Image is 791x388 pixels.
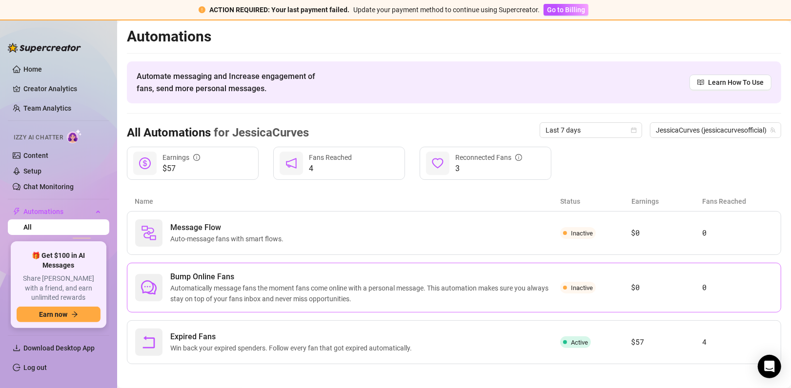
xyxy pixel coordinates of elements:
span: Go to Billing [547,6,585,14]
span: info-circle [515,154,522,161]
span: JessicaCurves (jessicacurvesofficial) [656,123,775,137]
span: rollback [141,334,157,350]
div: Reconnected Fans [455,152,522,163]
span: thunderbolt [13,208,20,215]
div: Open Intercom Messenger [758,355,781,378]
span: dollar [139,157,151,169]
article: $0 [631,282,702,293]
span: Inactive [571,284,593,291]
span: calendar [631,127,637,133]
span: Win back your expired spenders. Follow every fan that got expired automatically. [170,343,416,353]
span: 4 [309,163,352,175]
span: Fans Reached [309,154,352,161]
article: 0 [702,227,773,239]
span: Last 7 days [546,123,636,137]
article: 0 [702,282,773,293]
article: Fans Reached [703,196,773,207]
span: Learn How To Use [708,77,764,88]
a: Chat Monitoring [23,183,74,191]
span: Active [571,339,588,346]
a: Home [23,65,42,73]
article: 4 [702,336,773,348]
span: Earn now [39,310,67,318]
span: arrow-right [71,311,78,318]
article: $0 [631,227,702,239]
a: Learn How To Use [690,75,771,90]
span: Share [PERSON_NAME] with a friend, and earn unlimited rewards [17,274,101,303]
span: download [13,344,20,352]
a: Log out [23,364,47,371]
span: Inactive [571,230,593,237]
a: Team Analytics [23,104,71,112]
span: for JessicaCurves [211,126,309,139]
span: Download Desktop App [23,344,95,352]
span: heart [432,157,444,169]
span: Beta [72,238,92,249]
span: comment [141,280,157,295]
span: Automations [23,204,93,219]
div: Earnings [162,152,200,163]
span: Auto-message fans with smart flows. [170,233,287,244]
a: Content [23,152,48,159]
span: 🎁 Get $100 in AI Messages [17,251,101,270]
span: Bump Online Fans [170,271,560,283]
button: Earn nowarrow-right [17,307,101,322]
span: exclamation-circle [199,6,205,13]
img: svg%3e [141,225,157,241]
span: notification [285,157,297,169]
span: $57 [162,163,200,175]
span: team [770,127,776,133]
span: info-circle [193,154,200,161]
span: Automatically message fans the moment fans come online with a personal message. This automation m... [170,283,560,304]
article: Name [135,196,561,207]
span: Expired Fans [170,331,416,343]
strong: ACTION REQUIRED: Your last payment failed. [209,6,349,14]
article: Earnings [631,196,702,207]
a: All [23,223,32,231]
span: Izzy AI Chatter [14,133,63,142]
span: read [697,79,704,86]
a: Go to Billing [544,6,588,14]
button: Go to Billing [544,4,588,16]
span: Message Flow [170,222,287,233]
a: Setup [23,167,41,175]
article: Status [561,196,631,207]
a: Creator Analytics [23,81,101,97]
h3: All Automations [127,125,309,141]
span: Automate messaging and Increase engagement of fans, send more personal messages. [137,70,325,95]
img: logo-BBDzfeDw.svg [8,43,81,53]
img: AI Chatter [67,129,82,143]
article: $57 [631,336,702,348]
span: 3 [455,163,522,175]
h2: Automations [127,27,781,46]
span: Update your payment method to continue using Supercreator. [353,6,540,14]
